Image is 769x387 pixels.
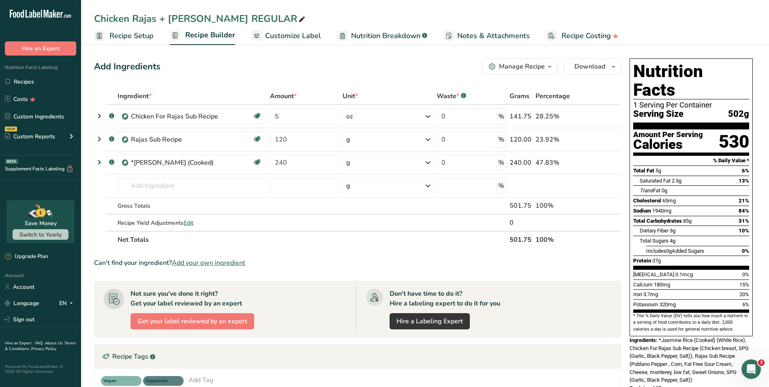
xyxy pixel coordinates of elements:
[666,248,672,254] span: 0g
[31,346,56,352] a: Privacy Policy
[640,238,668,244] span: Total Sugars
[94,60,161,73] div: Add Ingredients
[346,112,353,121] div: oz
[652,258,661,264] span: 37g
[652,208,671,214] span: 1940mg
[19,231,62,239] span: Switch to Yearly
[640,187,653,193] i: Trans
[346,158,350,168] div: g
[185,30,235,41] span: Recipe Builder
[118,219,267,227] div: Recipe Yield Adjustments
[633,218,682,224] span: Total Carbohydrates
[655,168,661,174] span: 5g
[457,30,530,41] span: Notes & Attachments
[45,340,64,346] a: About Us .
[662,198,676,204] span: 65mg
[672,178,681,184] span: 2.5g
[633,291,642,297] span: Iron
[536,158,583,168] div: 47.83%
[118,202,267,210] div: Gross Totals
[640,178,670,184] span: Saturated Fat
[5,296,39,310] a: Language
[742,301,749,307] span: 6%
[265,30,321,41] span: Customize Label
[739,282,749,288] span: 15%
[482,58,558,75] button: Manage Recipe
[5,253,48,261] div: Upgrade Plan
[719,131,749,153] div: 530
[131,313,254,329] button: Get your label reviewed by an expert
[536,135,583,144] div: 23.92%
[643,291,658,297] span: 3.7mg
[534,231,585,248] th: 100%
[508,231,534,248] th: 501.75
[670,238,675,244] span: 4g
[443,27,530,45] a: Notes & Attachments
[118,178,267,194] input: Add Ingredient
[633,282,653,288] span: Calcium
[654,282,670,288] span: 180mg
[131,158,232,168] div: *[PERSON_NAME] (Cooked)
[337,27,427,45] a: Nutrition Breakdown
[118,91,152,101] span: Ingredient
[103,378,132,385] span: Vegan
[633,109,683,119] span: Serving Size
[184,219,193,227] span: Edit
[739,228,749,234] span: 10%
[5,340,34,346] a: Hire an Expert .
[390,313,470,329] a: Hire a Labeling Expert
[59,299,76,308] div: EN
[131,112,232,121] div: Chicken For Rajas Sub Recipe
[758,359,765,366] span: 3
[739,208,749,214] span: 84%
[742,271,749,277] span: 0%
[5,127,17,131] div: NEW
[739,218,749,224] span: 31%
[564,58,621,75] button: Download
[510,158,533,168] div: 240.00
[742,248,749,254] span: 0%
[633,168,654,174] span: Total Fat
[5,340,76,352] a: Terms & Conditions .
[5,159,18,164] div: BETA
[633,62,749,99] h1: Nutrition Facts
[137,316,247,326] span: Get your label reviewed by an expert
[633,313,749,333] section: * The % Daily Value (DV) tells you how much a nutrient in a serving of food contributes to a dail...
[251,27,321,45] a: Customize Label
[94,27,154,45] a: Recipe Setup
[536,112,583,121] div: 28.25%
[109,30,154,41] span: Recipe Setup
[683,218,692,224] span: 85g
[510,91,529,101] span: Grams
[35,340,45,346] a: FAQ .
[346,135,350,144] div: g
[122,137,128,143] img: Sub Recipe
[742,168,749,174] span: 6%
[633,208,651,214] span: Sodium
[633,131,703,139] div: Amount Per Serving
[640,187,660,193] span: Fat
[633,301,658,307] span: Potassium
[437,91,466,101] div: Waste
[739,291,749,297] span: 20%
[270,91,297,101] span: Amount
[94,11,307,26] div: Chicken Rajas + [PERSON_NAME] REGULAR
[675,271,693,277] span: 0.1mcg
[122,160,128,166] img: Sub Recipe
[633,156,749,166] section: % Daily Value *
[510,135,533,144] div: 120.00
[630,337,749,383] span: *Jasmine Rice (Cooked) (White Rice), Chicken For Rajas Sub Recipe (Chicken breast, SPG (Garlic, B...
[499,62,545,71] div: Manage Recipe
[510,201,533,211] div: 501.75
[546,27,619,45] a: Recipe Costing
[633,258,651,264] span: Protein
[561,30,611,41] span: Recipe Costing
[510,218,533,228] div: 0
[5,364,76,374] div: Powered By FoodLabelMaker © 2025 All Rights Reserved
[670,228,675,234] span: 3g
[510,112,533,121] div: 141.75
[390,289,500,308] div: Don't have time to do it? Hire a labeling expert to do it for you
[633,198,661,204] span: Cholesterol
[640,228,668,234] span: Dietary Fiber
[94,344,621,369] div: Recipe Tags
